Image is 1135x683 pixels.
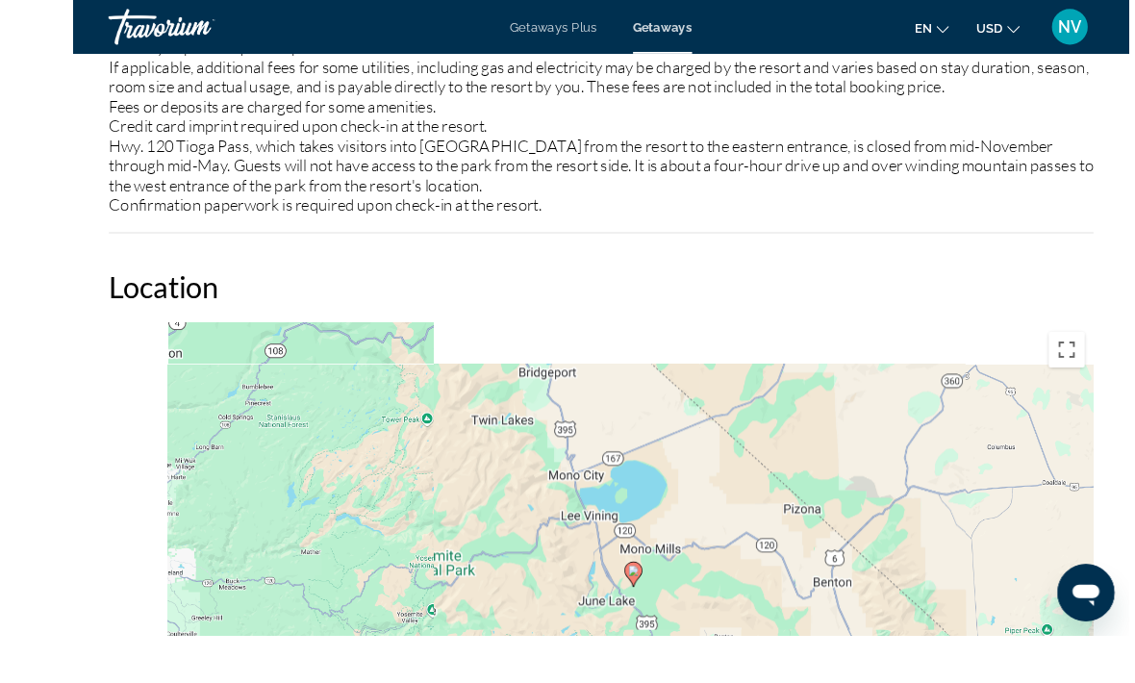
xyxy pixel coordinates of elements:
span: USD [971,23,999,38]
button: Change language [905,16,942,44]
span: en [905,23,923,38]
button: User Menu [1047,9,1097,49]
button: Toggle fullscreen view [1048,356,1087,394]
span: NV [1059,19,1084,38]
h2: Location [38,289,1097,327]
a: Travorium [38,4,231,54]
button: Change currency [971,16,1018,44]
a: Getaways Plus [470,21,564,37]
a: Getaways [602,21,666,37]
iframe: Button to launch messaging window [1058,606,1120,668]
